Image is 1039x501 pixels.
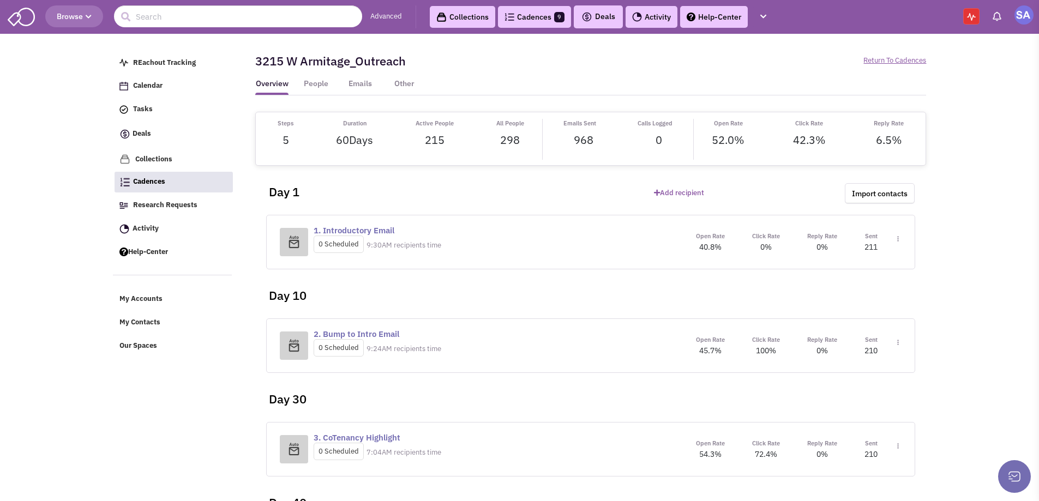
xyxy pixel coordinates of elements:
[876,132,902,147] span: 6.5%
[119,82,128,90] img: Calendar.png
[288,234,300,249] img: icon-autoemail-2x.png
[807,438,837,449] p: Reply Rate
[581,10,592,23] img: icon-deals.svg
[344,79,377,95] a: Emails
[425,132,445,147] span: 215
[367,448,441,458] p: 7:04AM recipients time
[752,231,780,242] p: Click Rate
[793,132,826,147] span: 42.3%
[119,224,129,234] img: Activity.png
[314,432,400,443] a: 3. CoTenancy Highlight
[505,13,514,21] img: Cadences_logo.png
[119,128,130,141] img: icon-deals.svg
[863,56,926,66] a: Return To Cadences
[133,200,197,209] span: Research Requests
[436,12,447,22] img: icon-collection-lavender-black.svg
[114,219,233,239] a: Activity
[120,178,130,186] img: Cadences_logo.png
[632,12,642,22] img: Activity.png
[114,336,233,357] a: Our Spaces
[498,6,571,28] a: Cadences9
[897,443,899,449] img: editmenu
[367,240,441,251] p: 9:30AM recipients time
[314,329,399,339] a: 2. Bump to Intro Email
[752,334,780,345] p: Click Rate
[574,132,593,160] span: 968
[283,132,289,147] span: 5
[416,119,454,128] p: Active People
[864,346,878,355] span: 210
[45,5,103,27] button: Browse
[500,132,520,147] span: 298
[696,231,725,242] p: Open Rate
[807,231,837,242] p: Reply Rate
[864,231,878,242] p: Sent
[756,346,776,355] span: 100%
[261,373,921,417] div: Day 30
[656,132,662,160] span: 0
[119,341,157,350] span: Our Spaces
[114,149,233,170] a: Collections
[897,236,899,242] img: editmenu
[133,58,196,67] span: REachout Tracking
[752,438,780,449] p: Click Rate
[114,76,233,96] a: Calendar
[314,236,364,253] p: 0 Scheduled
[119,202,128,209] img: Research.png
[115,172,233,192] a: Cadences
[314,225,394,236] a: 1. Introductory Email
[699,242,722,252] span: 40.8%
[114,99,233,120] a: Tasks
[288,442,300,456] img: icon-autoemail-2x.png
[114,123,233,146] a: Deals
[654,188,704,198] a: Add recipient
[578,10,618,24] button: Deals
[626,6,677,28] a: Activity
[114,289,233,310] a: My Accounts
[135,154,172,164] span: Collections
[314,339,364,357] p: 0 Scheduled
[336,119,373,128] p: Duration
[119,294,163,304] span: My Accounts
[816,449,828,459] span: 0%
[816,346,828,355] span: 0%
[816,242,828,252] span: 0%
[119,318,160,327] span: My Contacts
[712,132,744,147] span: 52.0%
[699,346,722,355] span: 45.7%
[712,119,744,128] p: Open Rate
[114,195,233,216] a: Research Requests
[133,177,165,186] span: Cadences
[336,132,373,147] span: 60
[114,312,233,333] a: My Contacts
[864,334,878,345] p: Sent
[261,269,921,313] div: Day 10
[430,6,495,28] a: Collections
[581,11,615,21] span: Deals
[299,79,333,95] a: People
[696,438,725,449] p: Open Rate
[687,13,695,21] img: help.png
[897,340,899,346] img: editmenu
[793,119,826,128] p: Click Rate
[114,242,233,263] a: Help-Center
[8,5,35,26] img: SmartAdmin
[349,132,373,147] span: Days
[114,53,233,74] a: REachout Tracking
[367,344,441,354] p: 9:24AM recipients time
[314,443,364,461] p: 0 Scheduled
[114,5,362,27] input: Search
[638,119,672,128] p: Calls Logged
[807,334,837,345] p: Reply Rate
[133,81,163,90] span: Calendar
[119,105,128,114] img: icon-tasks.png
[755,449,777,459] span: 72.4%
[1014,5,1034,25] img: Sarah Aiyash
[119,248,128,256] img: help.png
[133,224,159,233] span: Activity
[255,55,406,68] h2: 3215 W Armitage_Outreach
[133,105,153,114] span: Tasks
[370,11,402,22] a: Advanced
[760,242,772,252] span: 0%
[554,12,564,22] span: 9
